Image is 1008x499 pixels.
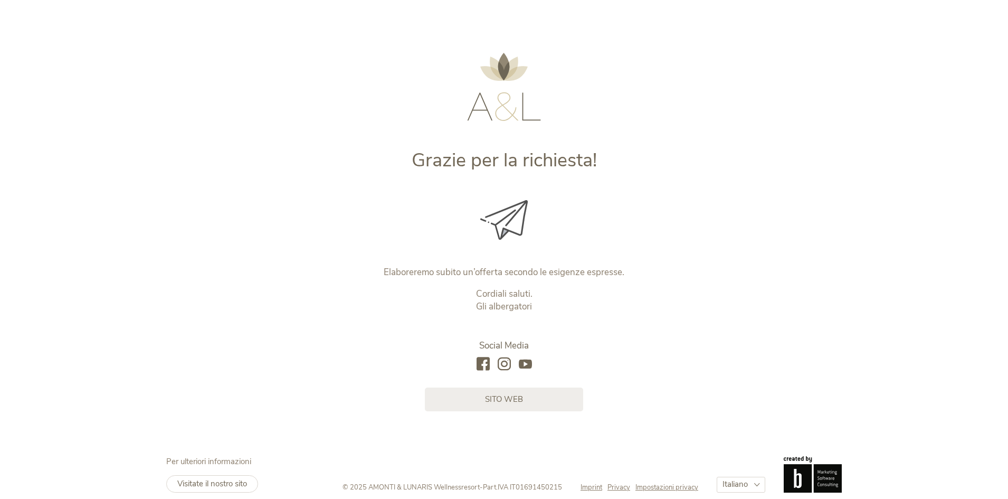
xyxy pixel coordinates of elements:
a: youtube [519,357,532,372]
a: sito web [425,388,583,411]
img: Brandnamic GmbH | Leading Hospitality Solutions [784,456,842,492]
span: Social Media [479,340,529,352]
span: Privacy [607,483,630,492]
p: Elaboreremo subito un’offerta secondo le esigenze espresse. [284,266,725,279]
img: Grazie per la richiesta! [480,200,528,240]
span: © 2025 AMONTI & LUNARIS Wellnessresort [343,483,480,492]
a: Privacy [607,483,635,492]
a: Impostazioni privacy [635,483,698,492]
span: - [480,483,483,492]
span: Imprint [581,483,602,492]
a: facebook [477,357,490,372]
span: Per ulteriori informazioni [166,456,251,467]
span: Part.IVA IT01691450215 [483,483,562,492]
a: Imprint [581,483,607,492]
img: AMONTI & LUNARIS Wellnessresort [467,53,541,121]
a: instagram [498,357,511,372]
a: Visitate il nostro sito [166,475,258,493]
span: Visitate il nostro sito [177,478,247,489]
span: sito web [485,394,523,405]
p: Cordiali saluti. Gli albergatori [284,288,725,313]
span: Grazie per la richiesta! [412,147,597,173]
